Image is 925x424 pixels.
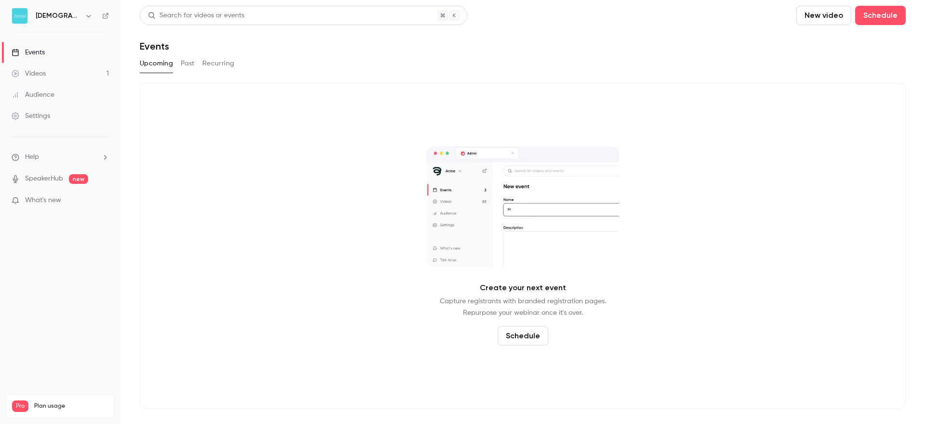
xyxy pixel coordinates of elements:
img: Zentail [12,8,27,24]
button: Schedule [498,326,548,346]
span: What's new [25,195,61,206]
button: Schedule [855,6,906,25]
h1: Events [140,40,169,52]
span: Pro [12,400,28,412]
div: Audience [12,90,54,100]
button: Past [181,56,195,71]
button: Upcoming [140,56,173,71]
div: Videos [12,69,46,78]
h6: [DEMOGRAPHIC_DATA] [36,11,81,21]
div: Events [12,48,45,57]
a: SpeakerHub [25,174,63,184]
button: Recurring [202,56,235,71]
li: help-dropdown-opener [12,152,109,162]
div: Settings [12,111,50,121]
p: Capture registrants with branded registration pages. Repurpose your webinar once it's over. [440,296,606,319]
span: Help [25,152,39,162]
button: New video [796,6,851,25]
span: new [69,174,88,184]
div: Search for videos or events [148,11,244,21]
span: Plan usage [34,402,108,410]
iframe: Noticeable Trigger [97,196,109,205]
p: Create your next event [480,282,566,294]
